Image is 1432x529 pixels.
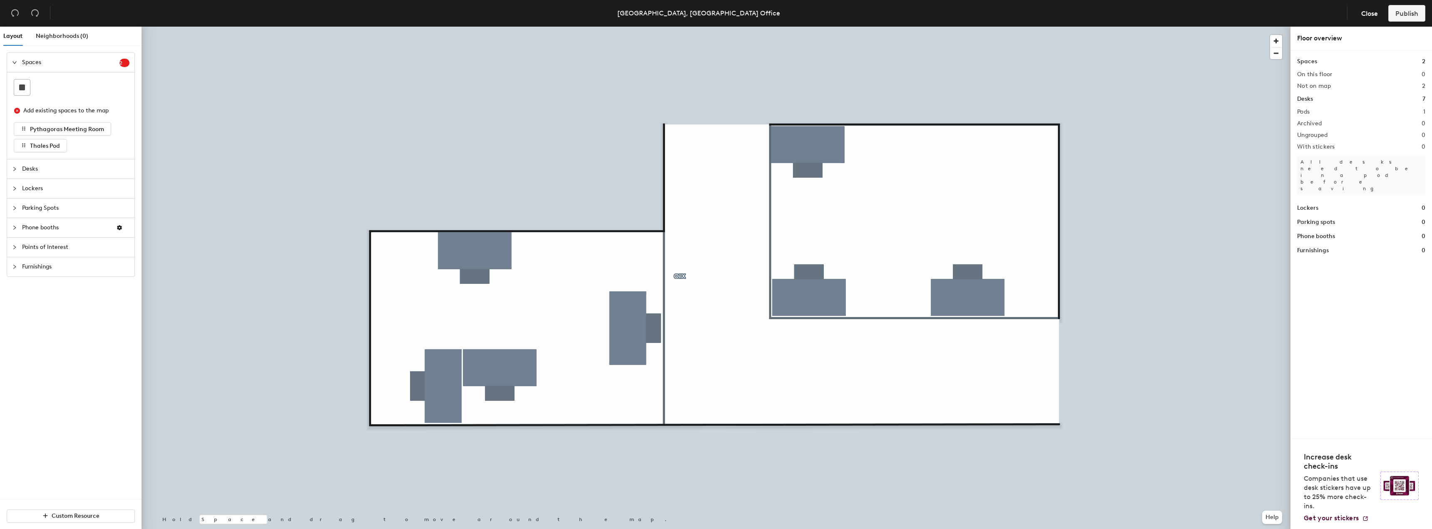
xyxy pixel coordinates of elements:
div: Add existing spaces to the map [23,106,122,115]
h2: On this floor [1297,71,1333,78]
span: collapsed [12,264,17,269]
h1: Desks [1297,94,1313,104]
span: Phone booths [22,218,109,237]
span: 2 [119,60,129,66]
button: Close [1354,5,1385,22]
a: Get your stickers [1304,514,1369,522]
h1: 2 [1422,57,1425,66]
button: Undo (⌘ + Z) [7,5,23,22]
span: Desks [22,159,129,179]
span: collapsed [12,225,17,230]
h2: Pods [1297,109,1310,115]
h1: 7 [1422,94,1425,104]
img: Sticker logo [1380,472,1419,500]
span: Layout [3,32,22,40]
button: Thales Pod [14,139,67,152]
span: Points of Interest [22,238,129,257]
h1: Spaces [1297,57,1317,66]
span: Furnishings [22,257,129,276]
span: Close [1361,10,1378,17]
h2: 0 [1422,120,1425,127]
span: expanded [12,60,17,65]
span: Spaces [22,53,119,72]
span: Get your stickers [1304,514,1359,522]
p: Companies that use desk stickers have up to 25% more check-ins. [1304,474,1375,511]
h1: 0 [1422,218,1425,227]
button: Help [1262,511,1282,524]
button: Redo (⌘ + ⇧ + Z) [27,5,43,22]
h2: With stickers [1297,144,1335,150]
h1: 0 [1422,204,1425,213]
h1: Phone booths [1297,232,1335,241]
h2: Archived [1297,120,1322,127]
h2: 0 [1422,71,1425,78]
h1: 0 [1422,246,1425,255]
sup: 2 [119,59,129,67]
div: [GEOGRAPHIC_DATA], [GEOGRAPHIC_DATA] Office [617,8,780,18]
span: Pythagoras Meeting Room [30,126,104,133]
h4: Increase desk check-ins [1304,452,1375,471]
h2: 2 [1422,83,1425,89]
span: collapsed [12,186,17,191]
span: Lockers [22,179,129,198]
span: Parking Spots [22,199,129,218]
h1: 0 [1422,232,1425,241]
span: collapsed [12,166,17,171]
h2: Not on map [1297,83,1331,89]
h1: Parking spots [1297,218,1335,227]
div: Floor overview [1297,33,1425,43]
span: collapsed [12,206,17,211]
h2: Ungrouped [1297,132,1328,139]
span: Neighborhoods (0) [36,32,88,40]
span: Custom Resource [52,512,99,519]
button: Publish [1388,5,1425,22]
button: Pythagoras Meeting Room [14,122,111,136]
h2: 0 [1422,144,1425,150]
span: close-circle [14,108,20,114]
span: Thales Pod [30,142,60,149]
span: collapsed [12,245,17,250]
h1: Lockers [1297,204,1318,213]
h1: Furnishings [1297,246,1329,255]
h2: 0 [1422,132,1425,139]
p: All desks need to be in a pod before saving [1297,155,1425,195]
h2: 1 [1423,109,1425,115]
button: Custom Resource [7,509,135,523]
